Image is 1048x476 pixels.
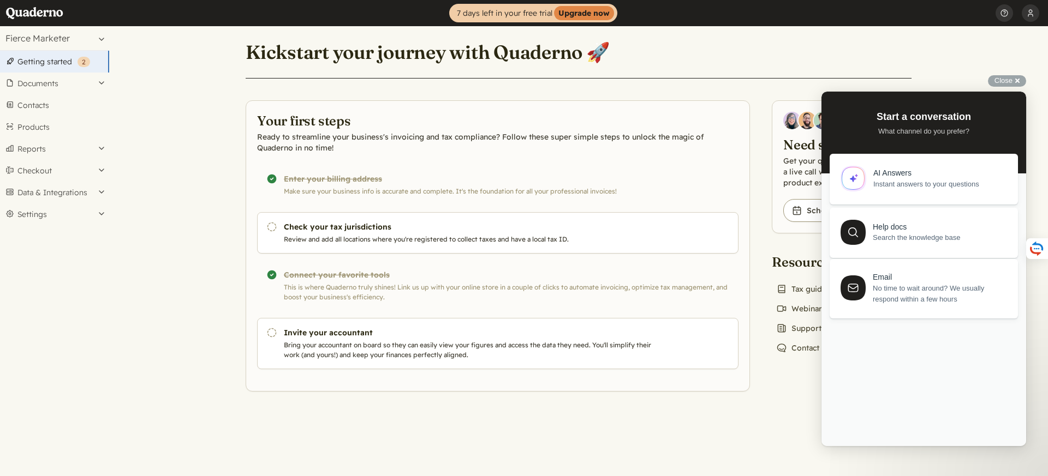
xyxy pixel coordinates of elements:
img: Jairo Fumero, Account Executive at Quaderno [799,112,816,129]
h2: Resources [772,253,855,270]
h1: Kickstart your journey with Quaderno 🚀 [246,40,610,64]
h2: Need setup help? [783,136,900,153]
span: Close [995,76,1013,85]
a: Support articles [772,321,854,336]
span: 2 [82,58,86,66]
a: Schedule a call [783,199,872,222]
a: 7 days left in your free trialUpgrade now [449,4,617,22]
a: Invite your accountant Bring your accountant on board so they can easily view your figures and ac... [257,318,739,369]
p: Review and add all locations where you're registered to collect taxes and have a local tax ID. [284,234,656,244]
iframe: Help Scout Beacon - Live Chat, Contact Form, and Knowledge Base [821,92,1026,446]
h3: Check your tax jurisdictions [284,221,656,232]
a: Contact support [772,340,855,356]
h3: Invite your accountant [284,327,656,338]
img: Diana Carrasco, Account Executive at Quaderno [783,112,801,129]
a: Webinars [772,301,830,316]
img: Ivo Oltmans, Business Developer at Quaderno [814,112,831,129]
button: Close [988,75,1026,87]
p: Get your questions answered in a live call with one of our product experts. [783,155,900,188]
strong: Upgrade now [554,6,614,20]
p: Ready to streamline your business's invoicing and tax compliance? Follow these super simple steps... [257,131,739,153]
p: Bring your accountant on board so they can easily view your figures and access the data they need... [284,340,656,360]
a: Tax guides [772,281,835,297]
h2: Your first steps [257,112,739,129]
a: Check your tax jurisdictions Review and add all locations where you're registered to collect taxe... [257,212,739,254]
